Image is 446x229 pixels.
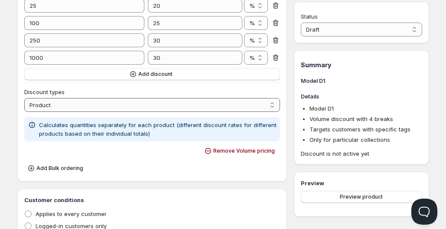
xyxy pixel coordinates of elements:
[36,210,107,217] span: Applies to every customer
[24,68,280,80] button: Add discount
[213,147,275,154] span: Remove Volume pricing
[138,71,173,78] span: Add discount
[301,92,422,101] h3: Details
[201,145,280,157] button: Remove Volume pricing
[301,61,422,69] h1: Summary
[301,13,318,20] span: Status
[36,165,83,172] span: Add Bulk ordering
[309,136,390,143] span: Only for particular collections
[309,126,410,133] span: Targets customers with specific tags
[24,162,88,174] button: Add Bulk ordering
[24,196,280,204] h3: Customer conditions
[309,115,393,122] span: Volume discount with 4 breaks
[301,191,422,203] button: Preview product
[309,105,334,112] span: Model D1
[301,76,422,85] h3: Model D1
[301,149,422,158] span: Discount is not active yet
[24,88,65,95] span: Discount types
[340,193,383,200] span: Preview product
[39,121,277,138] p: Calculates quantities separately for each product (different discount rates for different product...
[301,179,422,187] h3: Preview
[411,199,437,225] iframe: Help Scout Beacon - Open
